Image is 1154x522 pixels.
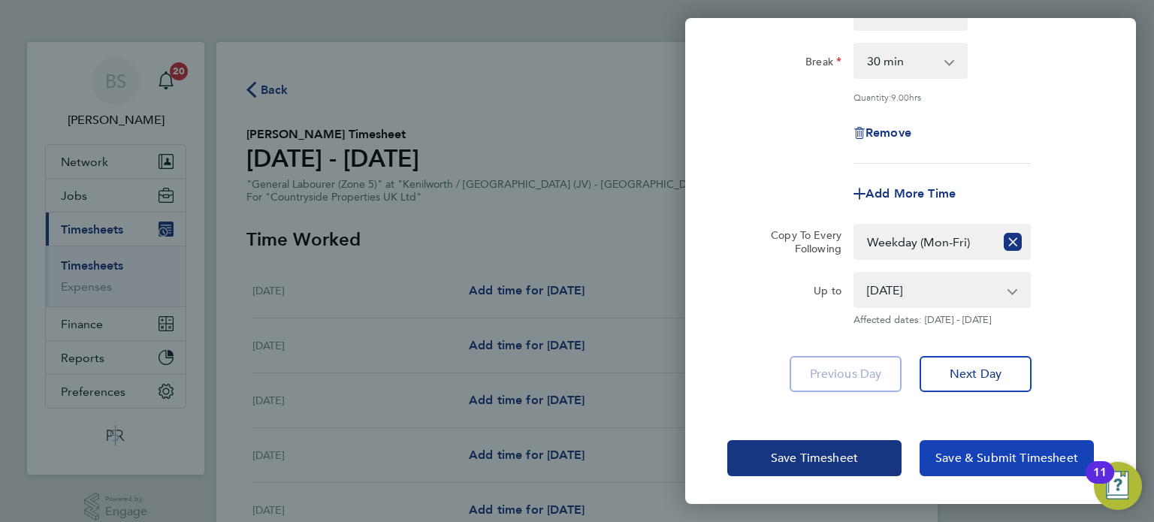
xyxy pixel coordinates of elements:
button: Save Timesheet [727,440,902,476]
button: Open Resource Center, 11 new notifications [1094,462,1142,510]
div: Quantity: hrs [853,91,1031,103]
span: Save & Submit Timesheet [935,451,1078,466]
span: Affected dates: [DATE] - [DATE] [853,314,1031,326]
button: Add More Time [853,188,956,200]
span: 9.00 [891,91,909,103]
button: Remove [853,127,911,139]
span: Add More Time [865,186,956,201]
div: 11 [1093,472,1107,492]
span: Save Timesheet [771,451,858,466]
span: Remove [865,125,911,140]
button: Next Day [920,356,1032,392]
label: Break [805,55,841,73]
button: Save & Submit Timesheet [920,440,1094,476]
span: Next Day [950,367,1001,382]
button: Reset selection [1004,225,1022,258]
label: Up to [814,284,841,302]
label: Copy To Every Following [759,228,841,255]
